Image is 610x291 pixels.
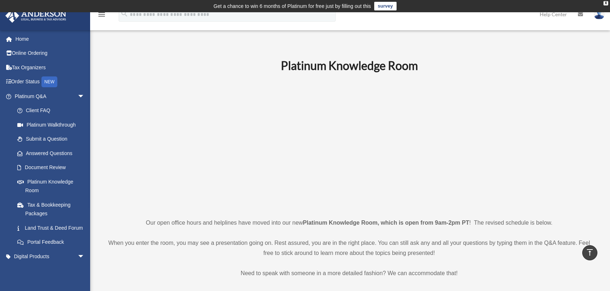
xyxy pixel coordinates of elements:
[5,249,96,264] a: Digital Productsarrow_drop_down
[97,10,106,19] i: menu
[281,58,418,72] b: Platinum Knowledge Room
[213,2,371,10] div: Get a chance to win 6 months of Platinum for free just by filling out this
[78,249,92,264] span: arrow_drop_down
[10,160,96,175] a: Document Review
[374,2,397,10] a: survey
[585,248,594,257] i: vertical_align_top
[97,13,106,19] a: menu
[582,245,597,260] a: vertical_align_top
[103,268,596,278] p: Need to speak with someone in a more detailed fashion? We can accommodate that!
[5,46,96,61] a: Online Ordering
[604,1,608,5] div: close
[5,60,96,75] a: Tax Organizers
[103,238,596,258] p: When you enter the room, you may see a presentation going on. Rest assured, you are in the right ...
[10,132,96,146] a: Submit a Question
[10,221,96,235] a: Land Trust & Deed Forum
[41,76,57,87] div: NEW
[10,103,96,118] a: Client FAQ
[5,89,96,103] a: Platinum Q&Aarrow_drop_down
[3,9,68,23] img: Anderson Advisors Platinum Portal
[5,32,96,46] a: Home
[10,118,96,132] a: Platinum Walkthrough
[594,9,605,19] img: User Pic
[120,10,128,18] i: search
[5,264,96,278] a: My Entitiesarrow_drop_down
[10,198,96,221] a: Tax & Bookkeeping Packages
[78,89,92,104] span: arrow_drop_down
[303,220,469,226] strong: Platinum Knowledge Room, which is open from 9am-2pm PT
[10,146,96,160] a: Answered Questions
[241,83,457,204] iframe: 231110_Toby_KnowledgeRoom
[103,218,596,228] p: Our open office hours and helplines have moved into our new ! The revised schedule is below.
[10,175,92,198] a: Platinum Knowledge Room
[5,75,96,89] a: Order StatusNEW
[10,235,96,250] a: Portal Feedback
[78,264,92,278] span: arrow_drop_down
